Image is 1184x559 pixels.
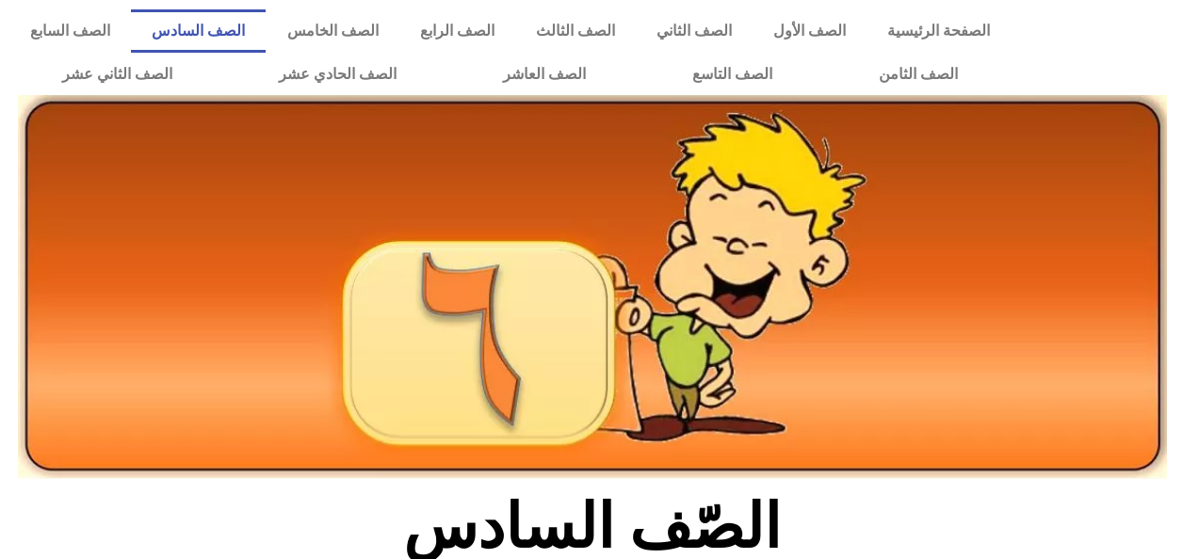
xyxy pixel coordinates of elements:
[515,9,636,53] a: الصف الثالث
[753,9,867,53] a: الصف الأول
[640,53,826,96] a: الصف التاسع
[867,9,1011,53] a: الصفحة الرئيسية
[9,9,131,53] a: الصف السابع
[450,53,640,96] a: الصف العاشر
[636,9,753,53] a: الصف الثاني
[826,53,1012,96] a: الصف الثامن
[9,53,226,96] a: الصف الثاني عشر
[131,9,266,53] a: الصف السادس
[226,53,450,96] a: الصف الحادي عشر
[266,9,398,53] a: الصف الخامس
[399,9,515,53] a: الصف الرابع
